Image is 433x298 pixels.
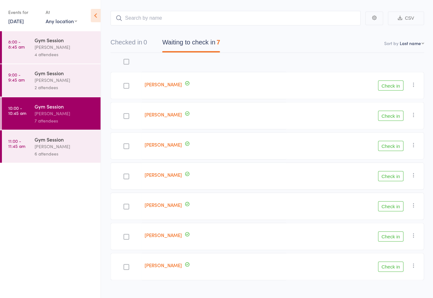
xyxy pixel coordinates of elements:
a: 9:00 -9:45 amGym Session[PERSON_NAME]2 attendees [2,64,100,96]
div: [PERSON_NAME] [35,142,95,150]
div: Events for [8,7,39,17]
button: Check in [378,110,403,121]
a: [DATE] [8,17,24,24]
a: 11:00 -11:45 amGym Session[PERSON_NAME]6 attendees [2,130,100,162]
button: CSV [387,11,423,25]
button: Check in [378,141,403,151]
div: At [46,7,77,17]
a: 8:00 -8:45 amGym Session[PERSON_NAME]4 attendees [2,31,100,63]
time: 11:00 - 11:45 am [8,138,25,148]
div: 4 attendees [35,51,95,58]
a: 10:00 -10:45 amGym Session[PERSON_NAME]7 attendees [2,97,100,129]
div: Gym Session [35,103,95,109]
div: Gym Session [35,70,95,76]
div: 0 [143,39,147,46]
a: [PERSON_NAME] [144,262,182,268]
button: Check in [378,261,403,271]
a: [PERSON_NAME] [144,141,182,148]
div: 2 attendees [35,84,95,91]
div: Any location [46,17,77,24]
div: 7 attendees [35,117,95,124]
button: Checked in0 [110,36,147,52]
div: [PERSON_NAME] [35,43,95,51]
time: 9:00 - 9:45 am [8,72,25,82]
a: [PERSON_NAME] [144,81,182,87]
a: [PERSON_NAME] [144,231,182,238]
button: Check in [378,231,403,241]
div: Gym Session [35,36,95,43]
button: Waiting to check in7 [162,36,220,52]
a: [PERSON_NAME] [144,201,182,208]
div: Gym Session [35,136,95,142]
time: 8:00 - 8:45 am [8,39,25,49]
div: [PERSON_NAME] [35,109,95,117]
input: Search by name [110,11,360,25]
a: [PERSON_NAME] [144,171,182,178]
div: Last name [399,40,420,46]
div: 6 attendees [35,150,95,157]
label: Sort by [384,40,398,46]
a: [PERSON_NAME] [144,111,182,117]
div: [PERSON_NAME] [35,76,95,84]
time: 10:00 - 10:45 am [8,105,26,115]
button: Check in [378,201,403,211]
button: Check in [378,80,403,90]
div: 7 [216,39,220,46]
button: Check in [378,171,403,181]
